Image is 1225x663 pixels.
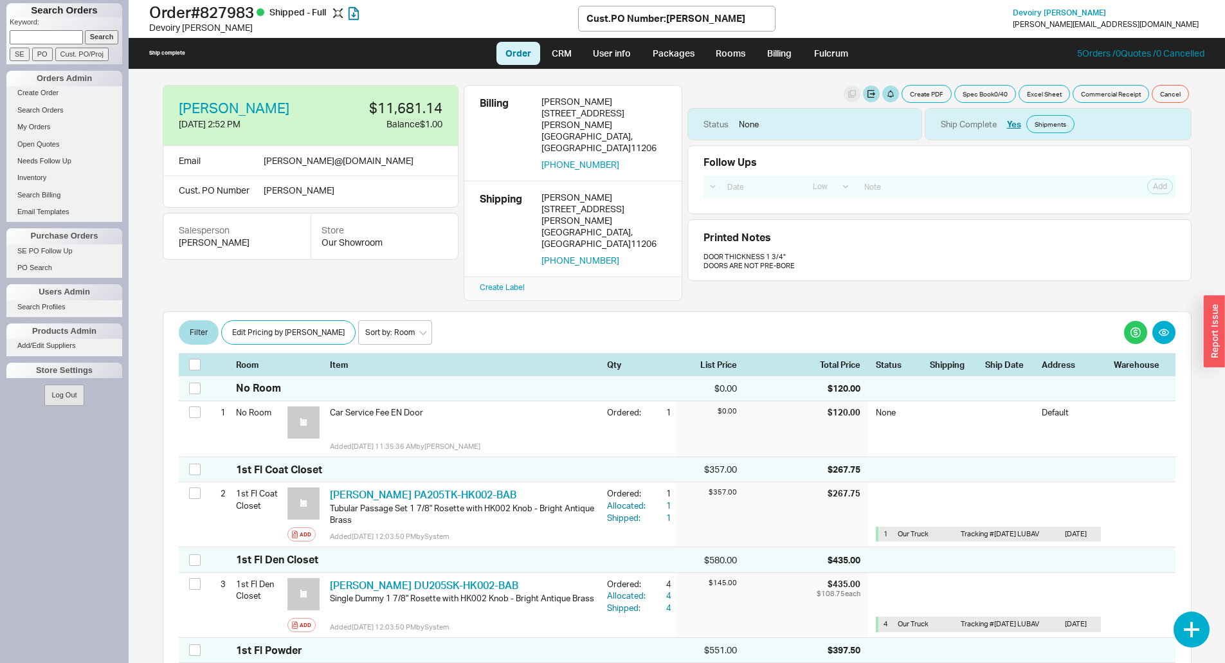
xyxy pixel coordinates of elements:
div: 1st Fl Coat Closet [236,462,322,477]
a: Billing [757,42,802,65]
button: [PHONE_NUMBER] [541,159,619,170]
span: Tracking # [DATE] LUBAV [961,619,1039,628]
div: [PERSON_NAME] [541,96,666,107]
span: Filter [190,325,208,340]
div: Allocated: [607,500,648,511]
button: Allocated:4 [607,590,671,601]
div: None [876,406,922,418]
div: 1st Fl Den Closet [236,573,282,606]
a: [PERSON_NAME] DU205SK-HK002-BAB [330,579,518,592]
div: Ordered: [607,487,648,499]
a: Search Orders [6,104,122,117]
div: $120.00 [828,382,860,395]
a: Search Billing [6,188,122,202]
a: SE PO Follow Up [6,244,122,258]
div: No Room [236,381,281,395]
div: $11,681.14 [319,101,442,115]
div: Allocated: [607,590,648,601]
div: Shipping [480,192,531,266]
div: Our Showroom [322,236,448,249]
div: Ship Date [985,359,1034,370]
span: Add [1153,181,1167,192]
div: $357.00 [676,463,737,476]
span: Shipped - Full [269,6,328,17]
div: Ordered: [607,406,648,418]
a: 5Orders /0Quotes /0 Cancelled [1077,48,1204,59]
h1: Order # 827983 [149,3,578,21]
img: no_photo [287,578,320,610]
button: Add [287,527,316,541]
div: Ordered: [607,578,648,590]
button: Filter [179,320,219,345]
div: Ship Complete [941,118,997,130]
div: $145.00 [676,578,737,588]
div: Billing [480,96,531,170]
div: DOOR THICKNESS 1 3/4" DOORS ARE NOT PRE-BORE [703,252,1175,270]
a: Rooms [706,42,754,65]
a: Fulcrum [804,42,857,65]
input: Search [85,30,119,44]
div: [PERSON_NAME] @ [DOMAIN_NAME] [264,154,413,168]
div: Item [330,359,602,370]
a: Add/Edit Suppliers [6,339,122,352]
div: Salesperson [179,224,295,237]
span: Shipments [1035,119,1066,129]
div: $397.50 [828,644,860,657]
div: Default [1042,406,1106,418]
div: Email [179,154,201,168]
button: Commercial Receipt [1073,85,1149,103]
div: 1st Fl Powder [236,643,302,657]
div: 1 [884,529,893,539]
div: Printed Notes [703,230,1175,244]
div: List Price [676,359,737,370]
a: My Orders [6,120,122,134]
div: $357.00 [676,487,737,497]
div: Added [DATE] 11:35:36 AM by [PERSON_NAME] [330,441,597,451]
a: User info [583,42,640,65]
span: Spec Book 0 / 40 [963,89,1008,99]
div: 4 [648,578,671,590]
div: $551.00 [676,644,737,657]
div: Purchase Orders [6,228,122,244]
div: [PERSON_NAME] [541,192,666,203]
div: Warehouse [1114,359,1165,370]
div: Cust. PO Number [179,184,253,197]
div: 1st Fl Den Closet [236,552,318,567]
a: CRM [543,42,581,65]
div: $0.00 [676,382,737,395]
div: $267.75 [828,463,860,476]
div: Store Settings [6,363,122,378]
span: Tracking # [DATE] LUBAV [961,529,1039,538]
div: [STREET_ADDRESS][PERSON_NAME] [541,107,666,131]
input: PO [32,48,53,61]
a: Order [496,42,540,65]
div: Orders Admin [6,71,122,86]
div: 2 [210,482,226,504]
span: Needs Follow Up [17,157,71,165]
div: [GEOGRAPHIC_DATA] , [GEOGRAPHIC_DATA] 11206 [541,226,666,250]
a: [PERSON_NAME] [179,101,289,115]
input: Note [857,178,1083,195]
span: Our Truck [898,529,929,538]
div: Add [300,529,311,540]
button: Yes [1007,118,1021,130]
div: Status [703,118,729,130]
div: Address [1042,359,1106,370]
div: Room [236,359,282,370]
div: None [739,118,759,130]
div: Add [300,620,311,630]
div: Qty [607,359,671,370]
a: Create Order [6,86,122,100]
div: 1st Fl Coat Closet [236,482,282,516]
div: 4 [648,590,671,601]
input: Cust. PO/Proj [55,48,109,61]
div: $580.00 [676,554,737,567]
img: no_photo [287,406,320,439]
span: Create PDF [910,89,943,99]
div: Single Dummy 1 7/8" Rosette with HK002 Knob - Bright Antique Brass [330,592,597,604]
div: [STREET_ADDRESS][PERSON_NAME] [541,203,666,226]
div: Total Price [820,359,868,370]
a: Email Templates [6,205,122,219]
div: 4 [884,619,893,629]
input: Date [720,178,803,195]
